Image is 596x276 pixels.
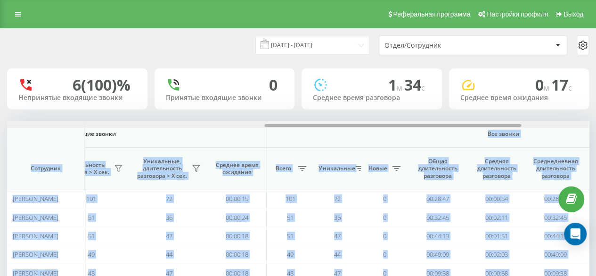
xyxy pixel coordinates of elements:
span: Общая длительность разговора [415,158,460,180]
td: 00:28:47 [408,190,467,208]
span: 0 [383,194,386,203]
td: 00:00:24 [208,208,267,226]
span: [PERSON_NAME] [12,194,58,203]
span: 51 [88,232,95,240]
td: 00:02:11 [467,208,526,226]
span: 1 [388,75,404,95]
span: Выход [563,10,583,18]
td: 00:32:45 [526,208,585,226]
span: Средняя длительность разговора [474,158,519,180]
td: 00:00:18 [208,245,267,264]
span: 0 [383,213,386,222]
span: 49 [88,250,95,259]
div: Среднее время разговора [313,94,431,102]
span: 0 [383,250,386,259]
span: м [397,83,404,93]
span: м [544,83,551,93]
span: [PERSON_NAME] [12,232,58,240]
span: Реферальная программа [393,10,470,18]
span: Новые [366,165,389,172]
span: Сотрудник [15,165,76,172]
span: 47 [334,232,341,240]
span: Среднее время ожидания [215,161,259,176]
span: 51 [287,232,294,240]
span: c [421,83,425,93]
span: c [568,83,572,93]
td: 00:01:51 [467,227,526,245]
span: 49 [287,250,294,259]
div: 6 (100)% [73,76,131,94]
span: 0 [535,75,551,95]
span: 44 [334,250,341,259]
div: Open Intercom Messenger [564,223,587,245]
td: 00:44:13 [408,227,467,245]
div: 0 [269,76,278,94]
span: 72 [334,194,341,203]
td: 00:00:15 [208,190,267,208]
span: [PERSON_NAME] [12,250,58,259]
span: Среднедневная длительность разговора [533,158,578,180]
td: 00:49:09 [526,245,585,264]
td: 00:00:54 [467,190,526,208]
span: 51 [88,213,95,222]
span: 17 [551,75,572,95]
div: Принятые входящие звонки [166,94,284,102]
td: 00:02:03 [467,245,526,264]
td: 00:49:09 [408,245,467,264]
span: 47 [166,232,172,240]
span: 51 [287,213,294,222]
span: 36 [166,213,172,222]
td: 00:32:45 [408,208,467,226]
div: Отдел/Сотрудник [384,42,497,50]
td: 00:28:47 [526,190,585,208]
span: 101 [86,194,96,203]
span: 101 [286,194,295,203]
span: 0 [383,232,386,240]
span: [PERSON_NAME] [12,213,58,222]
span: 34 [404,75,425,95]
span: Настройки профиля [487,10,548,18]
span: Всего [271,165,295,172]
span: 72 [166,194,172,203]
span: Уникальные, длительность разговора > Х сек. [135,158,189,180]
span: 44 [166,250,172,259]
div: Среднее время ожидания [460,94,578,102]
div: Непринятые входящие звонки [18,94,136,102]
td: 00:00:18 [208,227,267,245]
span: 36 [334,213,341,222]
span: Уникальные [318,165,352,172]
td: 00:44:13 [526,227,585,245]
